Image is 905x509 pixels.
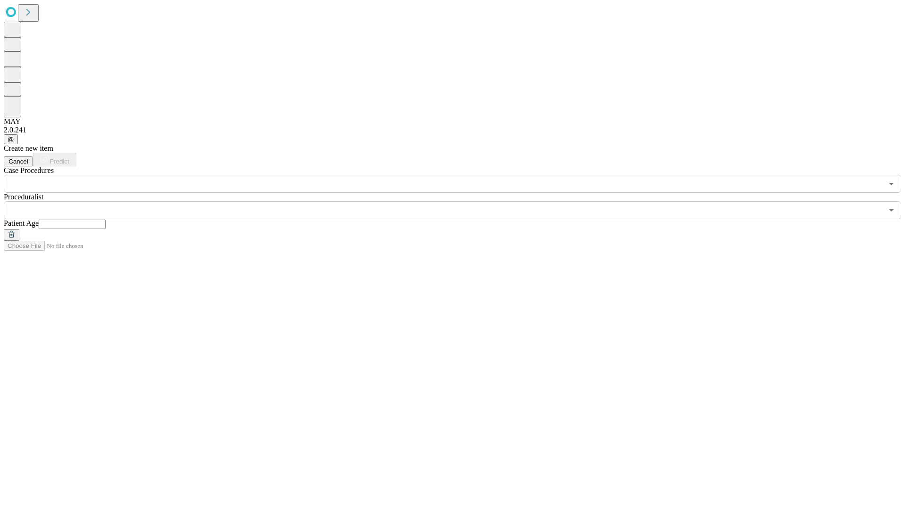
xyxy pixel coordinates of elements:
[8,158,28,165] span: Cancel
[4,144,53,152] span: Create new item
[4,166,54,174] span: Scheduled Procedure
[4,193,43,201] span: Proceduralist
[4,156,33,166] button: Cancel
[49,158,69,165] span: Predict
[885,204,898,217] button: Open
[4,219,39,227] span: Patient Age
[4,117,901,126] div: MAY
[4,134,18,144] button: @
[33,153,76,166] button: Predict
[8,136,14,143] span: @
[885,177,898,190] button: Open
[4,126,901,134] div: 2.0.241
